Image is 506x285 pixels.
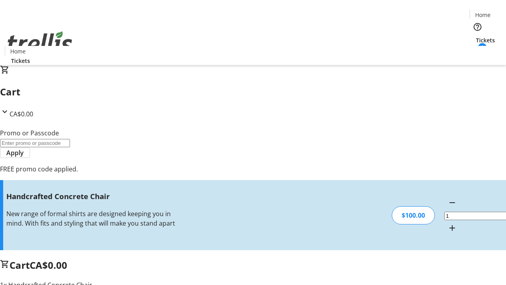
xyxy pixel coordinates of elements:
[6,148,24,158] span: Apply
[444,220,460,236] button: Increment by one
[476,36,495,44] span: Tickets
[9,110,33,118] span: CA$0.00
[470,36,501,44] a: Tickets
[392,206,435,224] div: $100.00
[30,258,67,272] span: CA$0.00
[470,11,495,19] a: Home
[5,23,75,62] img: Orient E2E Organization g0L3osMbLW's Logo
[475,11,491,19] span: Home
[444,195,460,211] button: Decrement by one
[6,191,179,202] h3: Handcrafted Concrete Chair
[6,209,179,228] div: New range of formal shirts are designed keeping you in mind. With fits and styling that will make...
[10,47,26,55] span: Home
[470,19,485,35] button: Help
[5,47,30,55] a: Home
[11,57,30,65] span: Tickets
[470,44,485,60] button: Cart
[5,57,36,65] a: Tickets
